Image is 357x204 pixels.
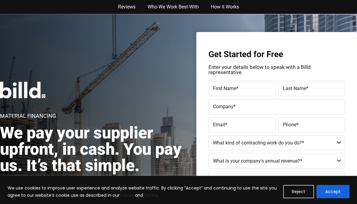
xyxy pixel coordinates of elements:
a: Terms [143,192,157,198]
button: Reject [283,185,314,198]
span: Email [213,122,225,128]
span: Phone [283,122,296,128]
p: We use cookies to improve user experience and analyze website traffic. By clicking “Accept” and c... [8,184,279,199]
p: Enter your details below to speak with a Billd representative. [208,65,345,75]
span: Last Name [283,86,306,91]
button: Accept [316,185,349,198]
span: First Name [213,86,236,91]
h3: Get Started for Free [208,50,345,59]
a: Policies [120,192,135,198]
span: Company [213,104,234,109]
